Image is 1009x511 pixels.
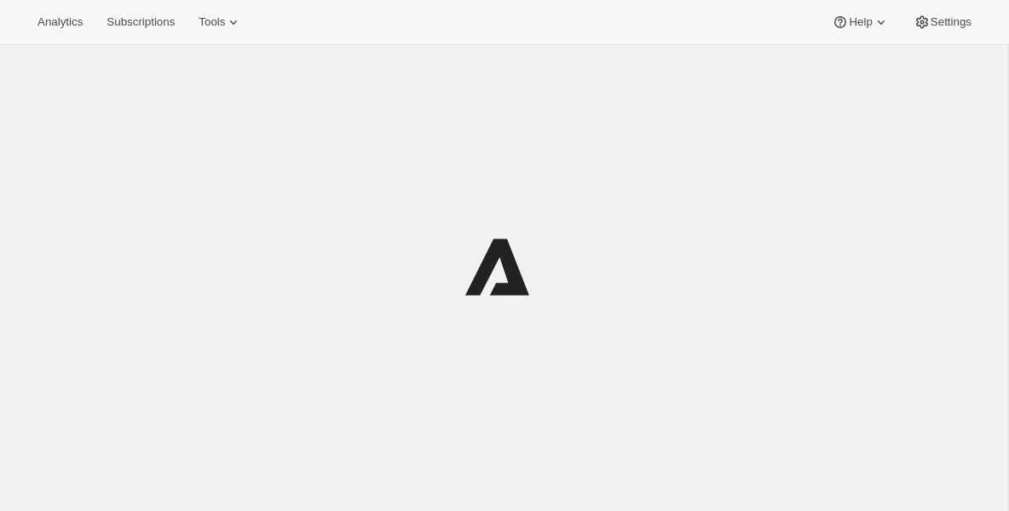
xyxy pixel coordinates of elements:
[27,10,93,34] button: Analytics
[849,15,872,29] span: Help
[822,10,899,34] button: Help
[96,10,185,34] button: Subscriptions
[199,15,225,29] span: Tools
[931,15,972,29] span: Settings
[107,15,175,29] span: Subscriptions
[903,10,982,34] button: Settings
[37,15,83,29] span: Analytics
[188,10,252,34] button: Tools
